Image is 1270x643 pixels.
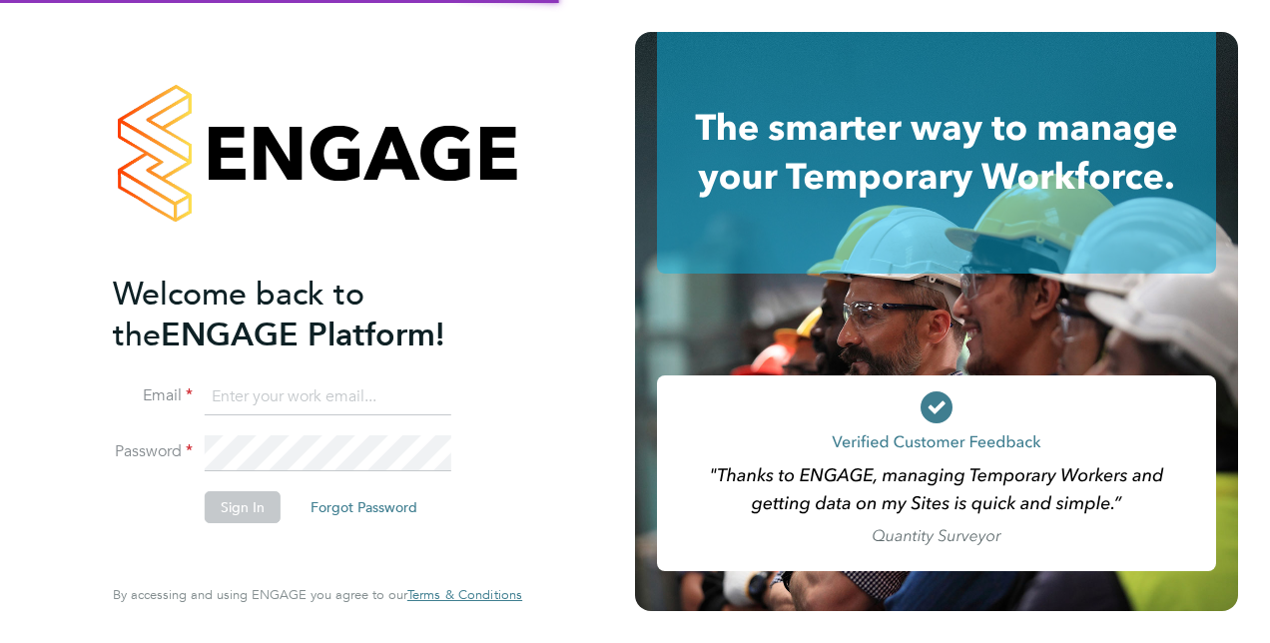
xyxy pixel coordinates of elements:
[407,587,522,603] a: Terms & Conditions
[113,586,522,603] span: By accessing and using ENGAGE you agree to our
[295,491,433,523] button: Forgot Password
[113,441,193,462] label: Password
[407,586,522,603] span: Terms & Conditions
[113,274,502,355] h2: ENGAGE Platform!
[113,385,193,406] label: Email
[205,379,451,415] input: Enter your work email...
[205,491,281,523] button: Sign In
[113,275,364,354] span: Welcome back to the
